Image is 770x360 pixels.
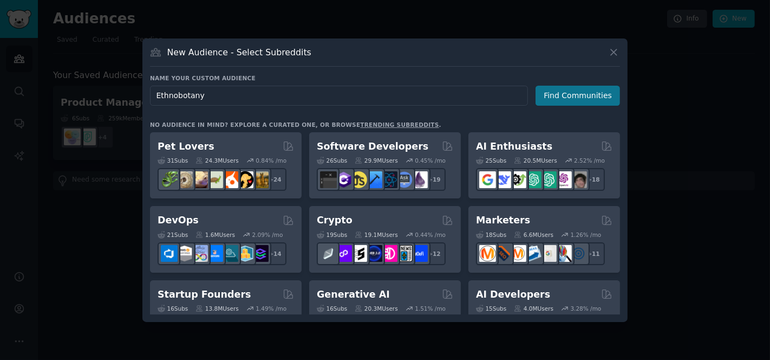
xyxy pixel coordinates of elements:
div: 13.8M Users [195,305,238,312]
h2: AI Enthusiasts [476,140,552,153]
img: learnjavascript [350,171,367,188]
img: ballpython [176,171,193,188]
img: AskComputerScience [396,171,413,188]
img: defiblockchain [381,245,397,262]
img: aws_cdk [237,245,253,262]
img: bigseo [494,245,511,262]
div: + 19 [423,168,446,191]
h3: Name your custom audience [150,74,620,82]
div: + 12 [423,242,446,265]
h2: DevOps [158,214,199,227]
div: 1.51 % /mo [415,305,446,312]
img: elixir [411,171,428,188]
div: 1.6M Users [195,231,235,239]
div: No audience in mind? Explore a curated one, or browse . [150,121,441,128]
img: googleads [540,245,557,262]
div: 24.3M Users [195,157,238,164]
img: OnlineMarketing [570,245,587,262]
a: trending subreddits [360,121,439,128]
div: 15 Sub s [476,305,506,312]
img: ethfinance [320,245,337,262]
div: 3.28 % /mo [571,305,602,312]
div: + 14 [264,242,286,265]
img: MarketingResearch [555,245,572,262]
button: Find Communities [536,86,620,106]
div: 1.26 % /mo [571,231,602,239]
div: 6.6M Users [514,231,553,239]
div: 1.49 % /mo [256,305,286,312]
div: 31 Sub s [158,157,188,164]
img: PlatformEngineers [252,245,269,262]
div: 19.1M Users [355,231,397,239]
img: GoogleGeminiAI [479,171,496,188]
h2: Marketers [476,214,530,227]
h2: Startup Founders [158,288,251,301]
div: 0.44 % /mo [415,231,446,239]
div: 0.45 % /mo [415,157,446,164]
img: 0xPolygon [335,245,352,262]
div: + 18 [582,168,605,191]
div: 25 Sub s [476,157,506,164]
img: leopardgeckos [191,171,208,188]
div: 0.84 % /mo [256,157,286,164]
img: AItoolsCatalog [510,171,526,188]
img: Emailmarketing [525,245,541,262]
div: 26 Sub s [317,157,347,164]
img: web3 [366,245,382,262]
img: DevOpsLinks [206,245,223,262]
h2: Crypto [317,214,353,227]
img: software [320,171,337,188]
img: reactnative [381,171,397,188]
div: 18 Sub s [476,231,506,239]
img: chatgpt_prompts_ [540,171,557,188]
img: AWS_Certified_Experts [176,245,193,262]
img: PetAdvice [237,171,253,188]
div: 16 Sub s [158,305,188,312]
div: + 24 [264,168,286,191]
div: 19 Sub s [317,231,347,239]
div: 20.3M Users [355,305,397,312]
img: csharp [335,171,352,188]
div: 20.5M Users [514,157,557,164]
h2: AI Developers [476,288,550,301]
h2: Generative AI [317,288,390,301]
div: 2.52 % /mo [574,157,605,164]
img: platformengineering [221,245,238,262]
img: iOSProgramming [366,171,382,188]
h2: Pet Lovers [158,140,214,153]
div: 21 Sub s [158,231,188,239]
div: + 11 [582,242,605,265]
div: 4.0M Users [514,305,553,312]
img: Docker_DevOps [191,245,208,262]
img: herpetology [161,171,178,188]
h3: New Audience - Select Subreddits [167,47,311,58]
img: ethstaker [350,245,367,262]
input: Pick a short name, like "Digital Marketers" or "Movie-Goers" [150,86,528,106]
img: OpenAIDev [555,171,572,188]
div: 2.09 % /mo [252,231,283,239]
img: dogbreed [252,171,269,188]
h2: Software Developers [317,140,428,153]
img: AskMarketing [510,245,526,262]
img: content_marketing [479,245,496,262]
img: cockatiel [221,171,238,188]
img: chatgpt_promptDesign [525,171,541,188]
img: CryptoNews [396,245,413,262]
img: ArtificalIntelligence [570,171,587,188]
img: DeepSeek [494,171,511,188]
div: 29.9M Users [355,157,397,164]
img: turtle [206,171,223,188]
img: azuredevops [161,245,178,262]
div: 16 Sub s [317,305,347,312]
img: defi_ [411,245,428,262]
